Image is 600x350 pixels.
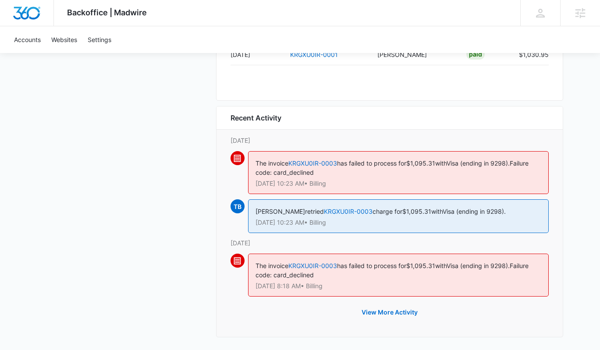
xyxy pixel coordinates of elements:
div: Domain Overview [33,52,78,57]
a: Settings [82,26,117,53]
td: [DATE] [231,44,283,65]
span: $1,095.31 [406,159,435,167]
span: retried [305,208,324,215]
h6: Recent Activity [231,113,281,123]
span: Visa (ending in 9298). [447,159,510,167]
span: has failed to process for [337,262,406,269]
span: has failed to process for [337,159,406,167]
p: [DATE] [231,136,549,145]
span: Visa (ending in 9298). [447,262,510,269]
span: with [431,208,443,215]
img: tab_keywords_by_traffic_grey.svg [87,51,94,58]
button: View More Activity [353,302,426,323]
p: [DATE] 10:23 AM • Billing [256,219,541,226]
span: with [435,262,447,269]
div: Domain: [DOMAIN_NAME] [23,23,96,30]
span: $1,095.31 [402,208,431,215]
a: KRGXU0IR-0003 [324,208,373,215]
a: KRGXU0IR-0003 [288,262,337,269]
a: Accounts [9,26,46,53]
a: Websites [46,26,82,53]
span: TB [231,199,245,213]
img: website_grey.svg [14,23,21,30]
img: logo_orange.svg [14,14,21,21]
span: $1,095.31 [406,262,435,269]
td: [PERSON_NAME] [370,44,459,65]
span: charge for [373,208,402,215]
span: The invoice [256,159,288,167]
a: KRGXU0IR-0001 [290,51,338,58]
div: Paid [466,49,485,60]
p: [DATE] 10:23 AM • Billing [256,180,541,187]
span: Visa (ending in 9298). [443,208,506,215]
div: Keywords by Traffic [97,52,148,57]
p: [DATE] 8:18 AM • Billing [256,283,541,289]
p: [DATE] [231,238,549,247]
a: KRGXU0IR-0003 [288,159,337,167]
span: Backoffice | Madwire [67,8,147,17]
span: [PERSON_NAME] [256,208,305,215]
img: tab_domain_overview_orange.svg [24,51,31,58]
div: v 4.0.25 [25,14,43,21]
span: The invoice [256,262,288,269]
span: with [435,159,447,167]
td: $1,030.95 [512,44,549,65]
